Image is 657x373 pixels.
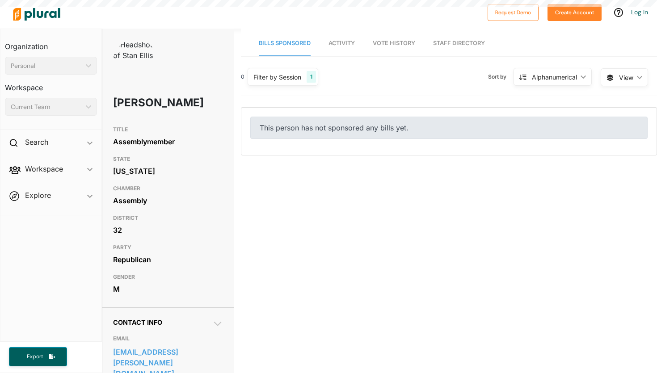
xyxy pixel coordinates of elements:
span: Sort by [488,73,514,81]
div: This person has not sponsored any bills yet. [250,117,648,139]
button: Request Demo [488,4,539,21]
h3: EMAIL [113,333,223,344]
button: Export [9,347,67,366]
a: Vote History [373,31,415,56]
h3: GENDER [113,272,223,282]
div: Current Team [11,102,82,112]
span: View [619,73,633,82]
h3: STATE [113,154,223,164]
a: Staff Directory [433,31,485,56]
h3: Workspace [5,75,97,94]
div: Filter by Session [253,72,301,82]
span: Bills Sponsored [259,40,311,46]
div: 1 [307,71,316,83]
h3: PARTY [113,242,223,253]
a: Create Account [547,7,602,17]
h3: Organization [5,34,97,53]
div: M [113,282,223,296]
h3: TITLE [113,124,223,135]
div: [US_STATE] [113,164,223,178]
div: Republican [113,253,223,266]
div: Assemblymember [113,135,223,148]
h3: DISTRICT [113,213,223,223]
img: Headshot of Stan Ellis [113,39,158,61]
div: Assembly [113,194,223,207]
h1: [PERSON_NAME] [113,89,179,116]
span: Vote History [373,40,415,46]
div: Personal [11,61,82,71]
h2: Search [25,137,48,147]
span: Export [21,353,49,360]
span: Contact Info [113,319,162,326]
button: Create Account [547,4,602,21]
div: Alphanumerical [532,72,577,82]
a: Log In [631,8,648,16]
h3: CHAMBER [113,183,223,194]
a: Request Demo [488,7,539,17]
a: Bills Sponsored [259,31,311,56]
a: Activity [328,31,355,56]
div: 0 [241,73,244,81]
span: Activity [328,40,355,46]
div: 32 [113,223,223,237]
